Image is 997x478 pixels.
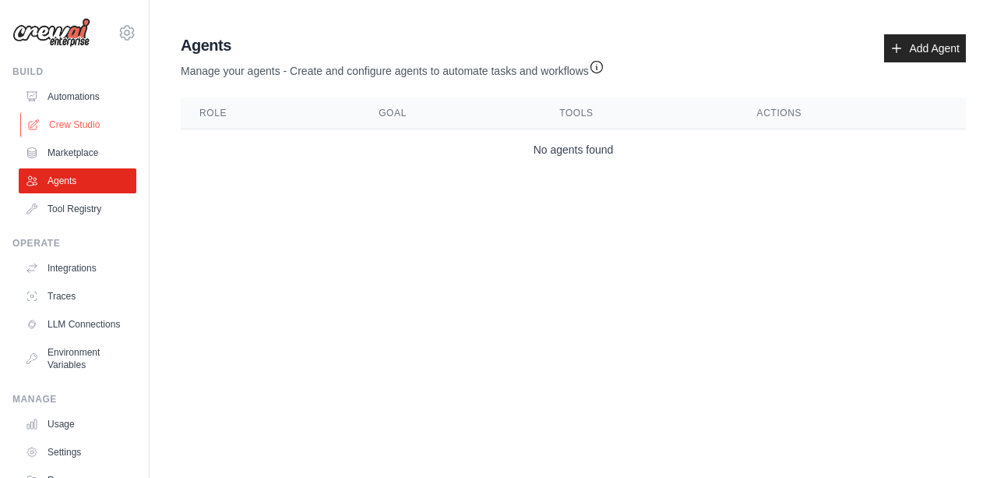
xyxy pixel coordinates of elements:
a: Settings [19,440,136,465]
th: Goal [360,97,541,129]
td: No agents found [181,129,966,171]
a: Environment Variables [19,340,136,377]
a: Usage [19,412,136,437]
div: Operate [12,237,136,250]
p: Manage your agents - Create and configure agents to automate tasks and workflows [181,56,604,79]
img: Logo [12,18,90,48]
h2: Agents [181,34,604,56]
div: Manage [12,393,136,405]
th: Actions [738,97,966,129]
a: Marketplace [19,140,136,165]
th: Tools [541,97,738,129]
a: Crew Studio [20,112,138,137]
a: Tool Registry [19,197,136,221]
a: Automations [19,84,136,109]
a: Traces [19,284,136,309]
a: Agents [19,168,136,193]
a: Add Agent [884,34,966,62]
a: Integrations [19,256,136,281]
div: Build [12,66,136,78]
a: LLM Connections [19,312,136,337]
th: Role [181,97,360,129]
